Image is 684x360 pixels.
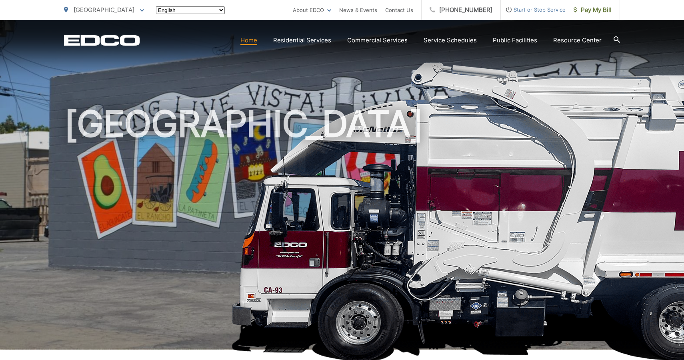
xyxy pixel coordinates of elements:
[293,5,331,15] a: About EDCO
[339,5,377,15] a: News & Events
[493,36,537,45] a: Public Facilities
[385,5,413,15] a: Contact Us
[74,6,134,14] span: [GEOGRAPHIC_DATA]
[424,36,477,45] a: Service Schedules
[347,36,408,45] a: Commercial Services
[64,35,140,46] a: EDCD logo. Return to the homepage.
[156,6,225,14] select: Select a language
[553,36,602,45] a: Resource Center
[574,5,612,15] span: Pay My Bill
[273,36,331,45] a: Residential Services
[64,104,620,357] h1: [GEOGRAPHIC_DATA]
[240,36,257,45] a: Home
